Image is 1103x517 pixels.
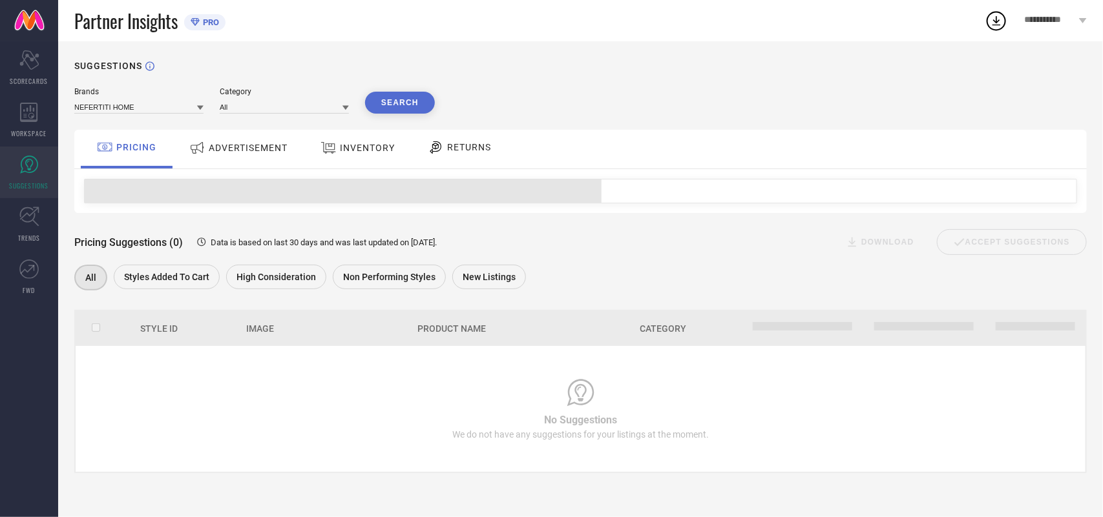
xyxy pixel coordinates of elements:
[10,181,49,190] span: SUGGESTIONS
[365,92,435,114] button: Search
[74,87,204,96] div: Brands
[246,323,274,334] span: Image
[340,143,395,153] span: INVENTORY
[640,323,686,334] span: Category
[937,229,1087,255] div: Accept Suggestions
[124,272,209,282] span: Styles Added To Cart
[463,272,516,282] span: New Listings
[23,285,36,295] span: FWD
[200,17,219,27] span: PRO
[74,61,142,71] h1: SUGGESTIONS
[18,233,40,243] span: TRENDS
[85,272,96,283] span: All
[236,272,316,282] span: High Consideration
[74,236,183,248] span: Pricing Suggestions (0)
[544,414,617,426] span: No Suggestions
[220,87,349,96] div: Category
[116,142,156,152] span: PRICING
[452,429,709,440] span: We do not have any suggestions for your listings at the moment.
[10,76,48,86] span: SCORECARDS
[74,8,178,34] span: Partner Insights
[211,238,437,247] span: Data is based on last 30 days and was last updated on [DATE] .
[12,128,47,138] span: WORKSPACE
[343,272,436,282] span: Non Performing Styles
[140,323,178,334] span: Style Id
[985,9,1008,32] div: Open download list
[447,142,491,152] span: RETURNS
[417,323,486,334] span: Product Name
[209,143,288,153] span: ADVERTISEMENT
